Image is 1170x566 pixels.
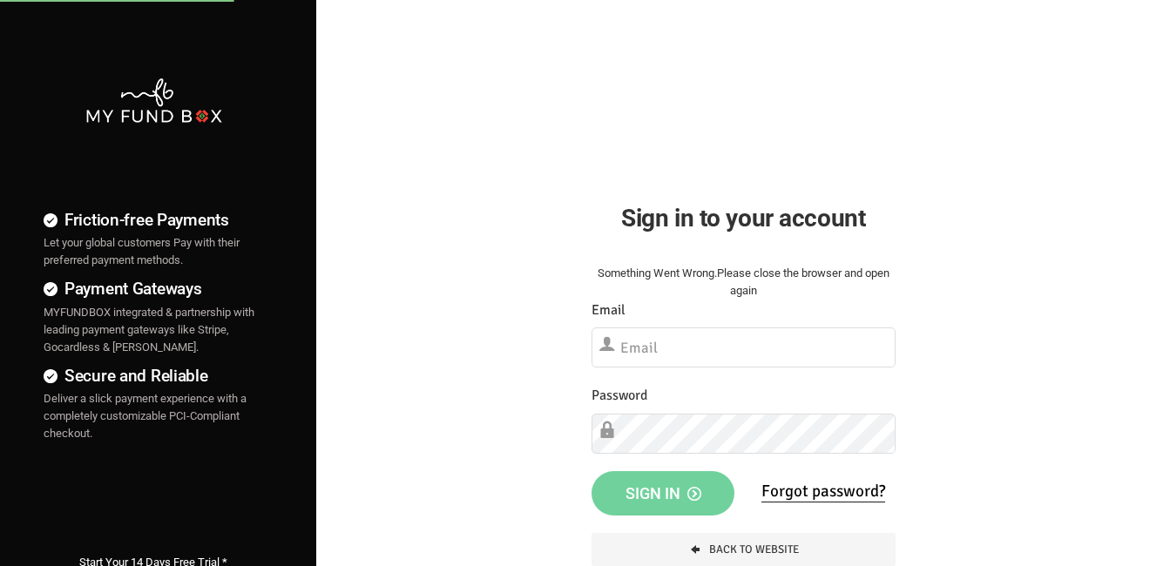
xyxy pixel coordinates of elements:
h4: Payment Gateways [44,276,264,301]
span: Deliver a slick payment experience with a completely customizable PCI-Compliant checkout. [44,392,247,440]
label: Email [592,300,626,321]
input: Email [592,327,896,367]
span: Let your global customers Pay with their preferred payment methods. [44,236,240,266]
a: Forgot password? [761,481,885,502]
span: Sign in [626,484,701,502]
h2: Sign in to your account [592,199,896,237]
h4: Secure and Reliable [44,363,264,388]
button: Sign in [592,471,734,516]
span: MYFUNDBOX integrated & partnership with leading payment gateways like Stripe, Gocardless & [PERSO... [44,306,254,354]
label: Password [592,385,647,407]
h4: Friction-free Payments [44,207,264,232]
div: Something Went Wrong.Please close the browser and open again [592,265,896,300]
img: mfbwhite.png [85,77,223,125]
a: Back To Website [592,533,896,566]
